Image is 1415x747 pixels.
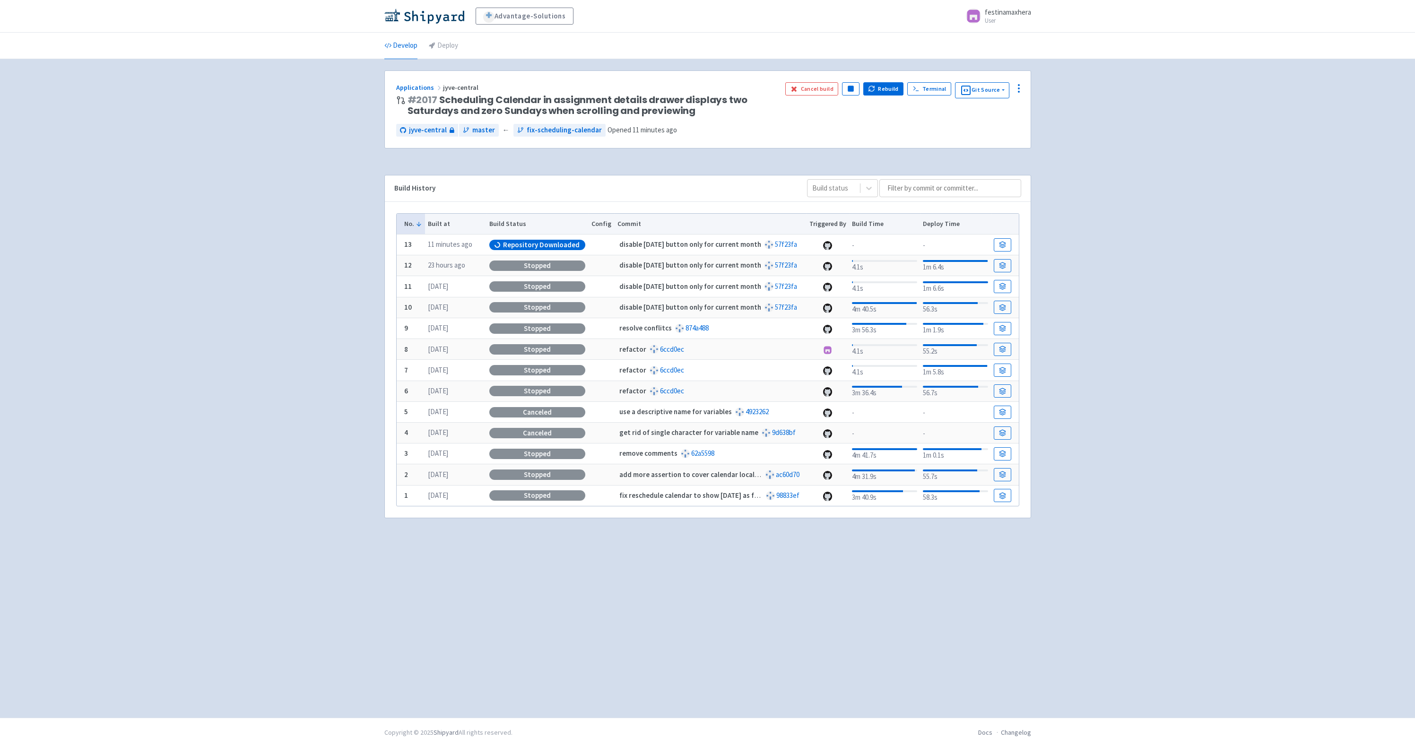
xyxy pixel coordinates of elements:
time: 23 hours ago [428,261,465,269]
a: Changelog [1001,728,1031,737]
div: 3m 36.4s [852,384,917,399]
a: 874a488 [686,323,709,332]
span: jyve-central [409,125,447,136]
a: 6ccd0ec [660,345,684,354]
div: Stopped [489,344,585,355]
a: 57f23fa [775,261,797,269]
th: Build Status [486,214,589,235]
div: Canceled [489,428,585,438]
span: Scheduling Calendar in assignment details drawer displays two Saturdays and zero Sundays when scr... [408,95,778,116]
span: master [472,125,495,136]
button: Rebuild [863,82,904,96]
div: - [852,238,917,251]
a: 57f23fa [775,240,797,249]
a: Advantage-Solutions [476,8,573,25]
div: 56.3s [923,300,988,315]
span: Opened [608,125,677,134]
div: 3m 40.9s [852,488,917,503]
a: Build Details [994,468,1011,481]
time: [DATE] [428,470,448,479]
div: 58.3s [923,488,988,503]
time: [DATE] [428,449,448,458]
time: [DATE] [428,428,448,437]
div: 4.1s [852,363,917,378]
a: Applications [396,83,443,92]
span: jyve-central [443,83,480,92]
a: festinamaxhera User [960,9,1031,24]
div: Stopped [489,302,585,313]
a: Build Details [994,489,1011,502]
a: 98833ef [776,491,799,500]
a: 9d638bf [772,428,796,437]
a: Build Details [994,384,1011,398]
b: 13 [404,240,412,249]
a: Build Details [994,343,1011,356]
b: 1 [404,491,408,500]
input: Filter by commit or committer... [879,179,1021,197]
a: 6ccd0ec [660,365,684,374]
div: 1m 6.4s [923,258,988,273]
div: 4m 31.9s [852,468,917,482]
time: [DATE] [428,365,448,374]
a: #2017 [408,93,437,106]
strong: fix reschedule calendar to show [DATE] as first day of the week regardless the month you currentl... [619,491,942,500]
small: User [985,17,1031,24]
div: Canceled [489,407,585,417]
div: Build History [394,183,792,194]
div: 1m 5.8s [923,363,988,378]
div: 4.1s [852,342,917,357]
th: Build Time [849,214,920,235]
div: Stopped [489,261,585,271]
div: 56.7s [923,384,988,399]
a: Build Details [994,426,1011,440]
div: Stopped [489,386,585,396]
strong: resolve conflitcs [619,323,672,332]
a: Build Details [994,238,1011,252]
div: Stopped [489,449,585,459]
div: - [923,238,988,251]
a: Build Details [994,447,1011,460]
b: 12 [404,261,412,269]
a: Develop [384,33,417,59]
a: 6ccd0ec [660,386,684,395]
div: - [852,406,917,418]
div: 4.1s [852,279,917,294]
div: Stopped [489,323,585,334]
time: [DATE] [428,491,448,500]
div: Stopped [489,490,585,501]
time: [DATE] [428,282,448,291]
a: Build Details [994,259,1011,272]
time: [DATE] [428,386,448,395]
span: festinamaxhera [985,8,1031,17]
time: 11 minutes ago [633,125,677,134]
a: Shipyard [434,728,459,737]
b: 5 [404,407,408,416]
div: Copyright © 2025 All rights reserved. [384,728,512,738]
b: 6 [404,386,408,395]
a: Build Details [994,280,1011,293]
div: - [923,426,988,439]
strong: add more assertion to cover calendar localizer [619,470,767,479]
time: [DATE] [428,407,448,416]
b: 7 [404,365,408,374]
time: [DATE] [428,303,448,312]
a: Terminal [907,82,951,96]
a: Docs [978,728,992,737]
strong: disable [DATE] button only for current month [619,282,761,291]
button: No. [404,219,422,229]
span: ← [503,125,510,136]
button: Pause [842,82,859,96]
b: 11 [404,282,412,291]
div: 1m 1.9s [923,321,988,336]
th: Built at [425,214,486,235]
b: 9 [404,323,408,332]
div: 4.1s [852,258,917,273]
a: fix-scheduling-calendar [513,124,606,137]
strong: refactor [619,345,646,354]
button: Git Source [955,82,1009,98]
a: Build Details [994,322,1011,335]
a: 4923262 [746,407,769,416]
strong: remove comments [619,449,677,458]
div: Stopped [489,365,585,375]
strong: get rid of single character for variable name [619,428,758,437]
